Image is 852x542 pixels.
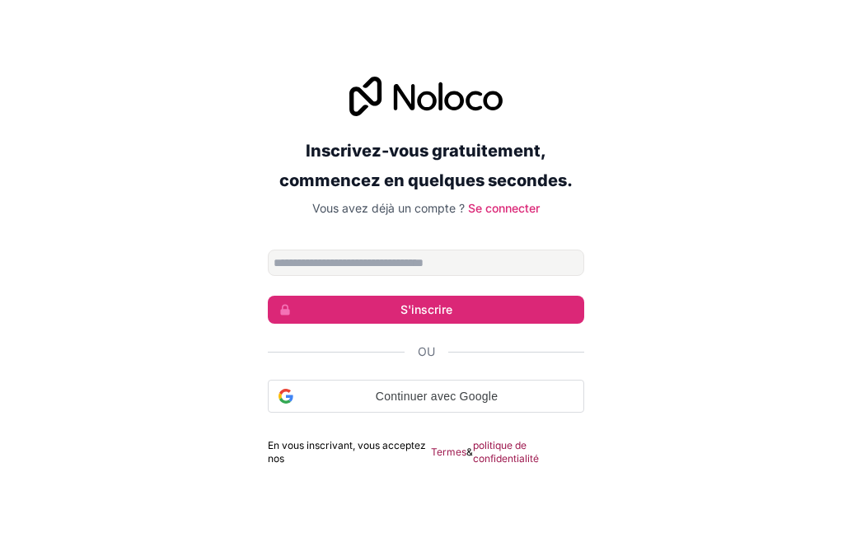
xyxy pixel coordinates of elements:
[466,446,473,458] font: &
[418,344,435,358] font: Ou
[268,380,584,413] div: Continuer avec Google
[468,201,540,215] a: Se connecter
[268,296,584,324] button: S'inscrire
[376,390,498,403] font: Continuer avec Google
[431,446,466,458] font: Termes
[473,439,584,465] a: politique de confidentialité
[431,446,466,459] a: Termes
[279,141,573,190] font: Inscrivez-vous gratuitement, commencez en quelques secondes.
[268,250,584,276] input: Adresse email
[400,302,452,316] font: S'inscrire
[473,439,539,465] font: politique de confidentialité
[268,439,426,465] font: En vous inscrivant, vous acceptez nos
[312,201,465,215] font: Vous avez déjà un compte ?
